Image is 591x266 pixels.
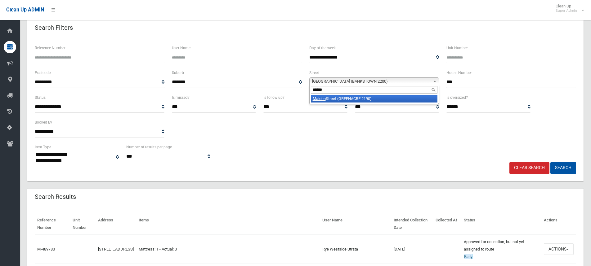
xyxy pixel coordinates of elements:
label: Is oversized? [446,94,468,101]
label: Is missed? [172,94,190,101]
th: Collected At [433,213,461,235]
label: Booked By [35,119,52,126]
label: Reference Number [35,45,65,51]
span: Early [464,254,473,259]
span: Clean Up [553,4,583,13]
label: Day of the week [309,45,336,51]
span: Clean Up ADMIN [6,7,44,13]
label: Unit Number [446,45,468,51]
th: User Name [320,213,391,235]
th: Address [96,213,136,235]
a: [STREET_ADDRESS] [98,247,134,251]
label: Postcode [35,69,51,76]
label: Number of results per page [126,144,172,150]
label: Is follow up? [263,94,284,101]
li: Street (GREENACRE 2190) [311,95,437,102]
th: Unit Number [70,213,96,235]
td: Mattress: 1 - Actual: 0 [136,235,320,264]
small: Super Admin [556,8,577,13]
label: Item Type [35,144,51,150]
th: Status [461,213,541,235]
button: Actions [544,243,574,255]
td: Rye Westside Strata [320,235,391,264]
label: User Name [172,45,190,51]
span: [GEOGRAPHIC_DATA] (BANKSTOWN 2200) [312,78,431,85]
label: Status [35,94,46,101]
th: Items [136,213,320,235]
th: Intended Collection Date [391,213,433,235]
label: Street [309,69,319,76]
em: Maiden [313,96,326,101]
header: Search Results [27,191,83,203]
label: House Number [446,69,472,76]
th: Reference Number [35,213,70,235]
a: Clear Search [509,162,549,174]
td: [DATE] [391,235,433,264]
td: Approved for collection, but not yet assigned to route [461,235,541,264]
button: Search [550,162,576,174]
header: Search Filters [27,22,80,34]
th: Actions [541,213,576,235]
label: Suburb [172,69,184,76]
a: M-489780 [37,247,55,251]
